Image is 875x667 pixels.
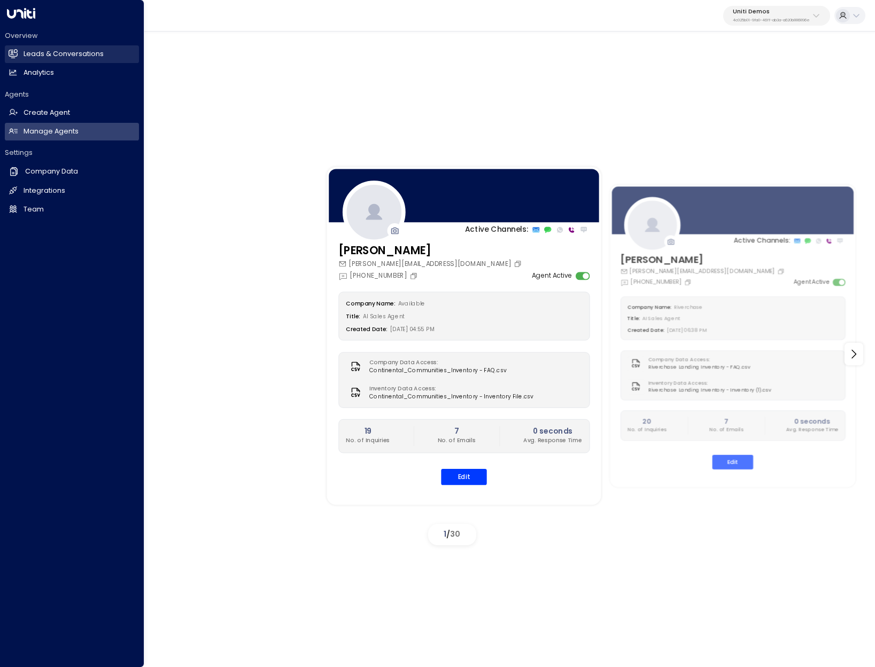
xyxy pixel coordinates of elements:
[24,205,44,215] h2: Team
[450,529,460,539] span: 30
[346,313,360,320] label: Title:
[24,186,65,196] h2: Integrations
[346,437,390,445] p: No. of Inquiries
[369,367,507,375] span: Continental_Communities_Inventory - FAQ.csv
[438,437,476,445] p: No. of Emails
[441,469,487,485] button: Edit
[723,6,830,26] button: Uniti Demos4c025b01-9fa0-46ff-ab3a-a620b886896e
[733,18,810,22] p: 4c025b01-9fa0-46ff-ab3a-a620b886896e
[673,304,702,311] span: Riverchase
[363,313,405,320] span: AI Sales Agent
[346,300,395,308] label: Company Name:
[24,49,104,59] h2: Leads & Conversations
[369,384,529,393] label: Inventory Data Access:
[438,426,476,437] h2: 7
[648,357,746,364] label: Company Data Access:
[627,417,666,426] h2: 20
[428,524,476,545] div: /
[5,148,139,158] h2: Settings
[346,426,390,437] h2: 19
[5,123,139,140] a: Manage Agents
[24,68,54,78] h2: Analytics
[786,417,838,426] h2: 0 seconds
[346,326,388,333] label: Created Date:
[5,201,139,218] a: Team
[620,278,693,287] div: [PHONE_NUMBER]
[733,237,789,246] p: Active Channels:
[523,426,582,437] h2: 0 seconds
[733,9,810,15] p: Uniti Demos
[712,455,753,469] button: Edit
[5,162,139,181] a: Company Data
[620,268,786,276] div: [PERSON_NAME][EMAIL_ADDRESS][DOMAIN_NAME]
[642,316,680,323] span: AI Sales Agent
[709,427,743,434] p: No. of Emails
[532,271,572,281] label: Agent Active
[338,271,420,281] div: [PHONE_NUMBER]
[5,31,139,41] h2: Overview
[684,279,693,286] button: Copy
[369,393,533,401] span: Continental_Communities_Inventory - Inventory File.csv
[24,127,79,137] h2: Manage Agents
[465,225,528,236] p: Active Channels:
[409,272,420,280] button: Copy
[5,104,139,122] a: Create Agent
[793,278,830,287] label: Agent Active
[5,182,139,200] a: Integrations
[627,427,666,434] p: No. of Inquiries
[627,304,671,311] label: Company Name:
[390,326,435,333] span: [DATE] 04:55 PM
[523,437,582,445] p: Avg. Response Time
[24,108,70,118] h2: Create Agent
[648,387,771,394] span: Riverchase Landing Inventory - Inventory (1).csv
[25,167,78,177] h2: Company Data
[777,268,786,276] button: Copy
[5,64,139,82] a: Analytics
[627,316,640,323] label: Title:
[667,327,707,334] span: [DATE] 06:38 PM
[709,417,743,426] h2: 7
[5,90,139,99] h2: Agents
[786,427,838,434] p: Avg. Response Time
[338,243,524,260] h3: [PERSON_NAME]
[620,253,786,268] h3: [PERSON_NAME]
[338,260,524,269] div: [PERSON_NAME][EMAIL_ADDRESS][DOMAIN_NAME]
[369,359,502,367] label: Company Data Access:
[627,327,664,334] label: Created Date:
[648,364,750,372] span: Riverchase Landing Inventory - FAQ.csv
[514,260,524,268] button: Copy
[398,300,425,308] span: Available
[648,380,767,387] label: Inventory Data Access:
[444,529,446,539] span: 1
[5,45,139,63] a: Leads & Conversations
